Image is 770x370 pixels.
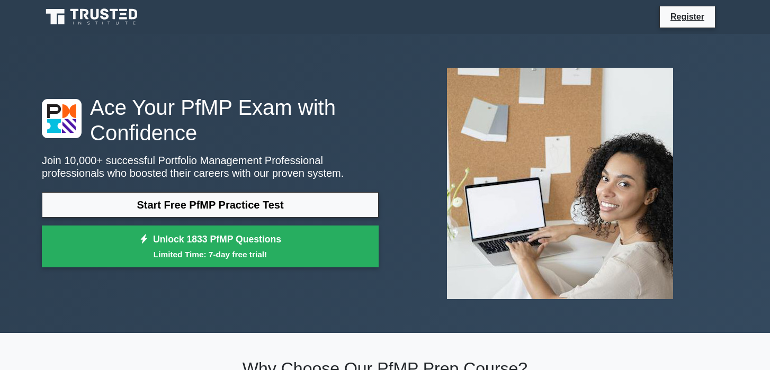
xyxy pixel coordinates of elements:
p: Join 10,000+ successful Portfolio Management Professional professionals who boosted their careers... [42,154,379,179]
h1: Ace Your PfMP Exam with Confidence [42,95,379,146]
a: Unlock 1833 PfMP QuestionsLimited Time: 7-day free trial! [42,225,379,268]
small: Limited Time: 7-day free trial! [55,248,365,260]
a: Start Free PfMP Practice Test [42,192,379,218]
a: Register [664,10,711,23]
